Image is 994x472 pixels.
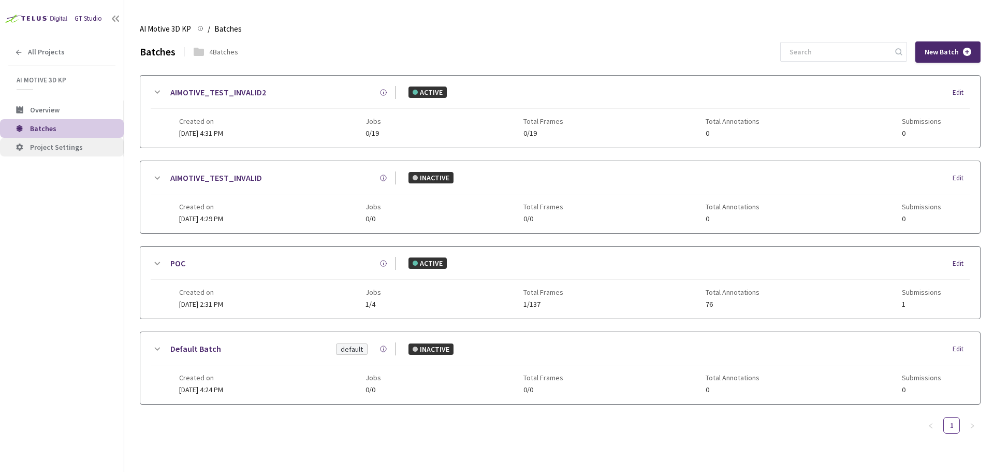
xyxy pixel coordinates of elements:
span: right [969,423,975,429]
span: [DATE] 4:29 PM [179,214,223,223]
span: 1 [902,301,941,308]
span: [DATE] 2:31 PM [179,299,223,309]
div: POCACTIVEEditCreated on[DATE] 2:31 PMJobs1/4Total Frames1/137Total Annotations76Submissions1 [140,247,980,319]
div: Edit [953,259,970,269]
a: Default Batch [170,342,221,355]
div: ACTIVE [408,87,447,98]
span: Total Annotations [706,117,759,125]
span: Total Frames [523,288,563,296]
span: Submissions [902,203,941,211]
li: Next Page [964,417,981,434]
span: 0 [902,215,941,223]
span: Overview [30,105,60,115]
span: Total Frames [523,203,563,211]
span: Created on [179,374,223,382]
a: AIMOTIVE_TEST_INVALID [170,171,262,184]
span: Submissions [902,288,941,296]
button: left [923,417,939,434]
span: 0 [902,386,941,394]
span: 0 [706,215,759,223]
div: Edit [953,88,970,98]
span: Jobs [366,374,381,382]
span: Jobs [366,203,381,211]
div: ACTIVE [408,258,447,269]
span: 1/4 [366,301,381,308]
div: INACTIVE [408,172,454,183]
li: Previous Page [923,417,939,434]
a: 1 [944,418,959,433]
span: [DATE] 4:31 PM [179,128,223,138]
div: AIMOTIVE_TEST_INVALID2ACTIVEEditCreated on[DATE] 4:31 PMJobs0/19Total Frames0/19Total Annotations... [140,76,980,148]
div: Edit [953,344,970,354]
span: Project Settings [30,142,83,152]
span: Created on [179,117,223,125]
span: New Batch [925,48,959,56]
span: 0/0 [366,215,381,223]
span: Submissions [902,374,941,382]
span: AI Motive 3D KP [140,23,191,35]
span: Batches [214,23,242,35]
div: Edit [953,173,970,183]
div: INACTIVE [408,344,454,355]
button: right [964,417,981,434]
span: 0/0 [366,386,381,394]
input: Search [783,42,894,61]
div: GT Studio [75,14,102,24]
span: AI Motive 3D KP [17,76,109,84]
span: All Projects [28,48,65,56]
div: default [341,344,363,354]
span: Total Frames [523,374,563,382]
span: Total Frames [523,117,563,125]
span: left [928,423,934,429]
div: Batches [140,45,176,60]
span: Jobs [366,288,381,296]
span: Total Annotations [706,288,759,296]
span: Submissions [902,117,941,125]
span: Batches [30,124,56,133]
span: 0 [706,130,759,137]
span: 0/0 [523,215,563,223]
span: 0/0 [523,386,563,394]
div: Default BatchdefaultINACTIVEEditCreated on[DATE] 4:24 PMJobs0/0Total Frames0/0Total Annotations0S... [140,332,980,404]
span: [DATE] 4:24 PM [179,385,223,394]
a: POC [170,257,185,270]
span: 1/137 [523,301,563,308]
a: AIMOTIVE_TEST_INVALID2 [170,86,266,99]
span: 76 [706,301,759,308]
span: 0/19 [366,130,381,137]
span: 0/19 [523,130,563,137]
div: AIMOTIVE_TEST_INVALIDINACTIVEEditCreated on[DATE] 4:29 PMJobs0/0Total Frames0/0Total Annotations0... [140,161,980,233]
span: 0 [706,386,759,394]
span: 0 [902,130,941,137]
div: 4 Batches [209,47,238,57]
span: Total Annotations [706,374,759,382]
li: / [208,23,210,35]
span: Jobs [366,117,381,125]
span: Created on [179,288,223,296]
span: Created on [179,203,223,211]
span: Total Annotations [706,203,759,211]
